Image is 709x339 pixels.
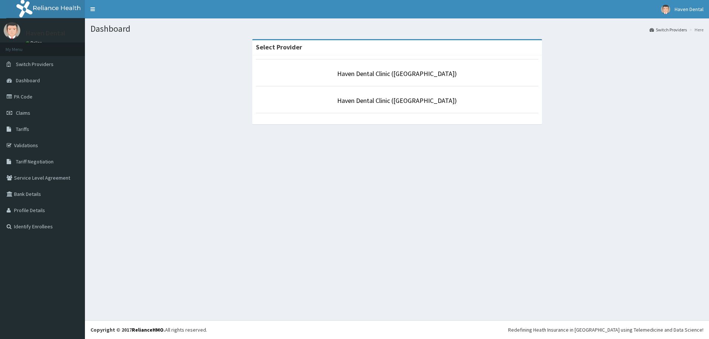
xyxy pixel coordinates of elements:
[132,326,164,333] a: RelianceHMO
[688,27,703,33] li: Here
[337,96,457,105] a: Haven Dental Clinic ([GEOGRAPHIC_DATA])
[16,77,40,84] span: Dashboard
[26,40,44,45] a: Online
[4,22,20,39] img: User Image
[90,326,165,333] strong: Copyright © 2017 .
[508,326,703,333] div: Redefining Heath Insurance in [GEOGRAPHIC_DATA] using Telemedicine and Data Science!
[256,43,302,51] strong: Select Provider
[661,5,670,14] img: User Image
[675,6,703,13] span: Haven Dental
[650,27,687,33] a: Switch Providers
[16,126,29,132] span: Tariffs
[26,30,65,37] p: Haven Dental
[16,158,54,165] span: Tariff Negotiation
[85,320,709,339] footer: All rights reserved.
[16,61,54,68] span: Switch Providers
[90,24,703,34] h1: Dashboard
[16,110,30,116] span: Claims
[337,69,457,78] a: Haven Dental Clinic ([GEOGRAPHIC_DATA])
